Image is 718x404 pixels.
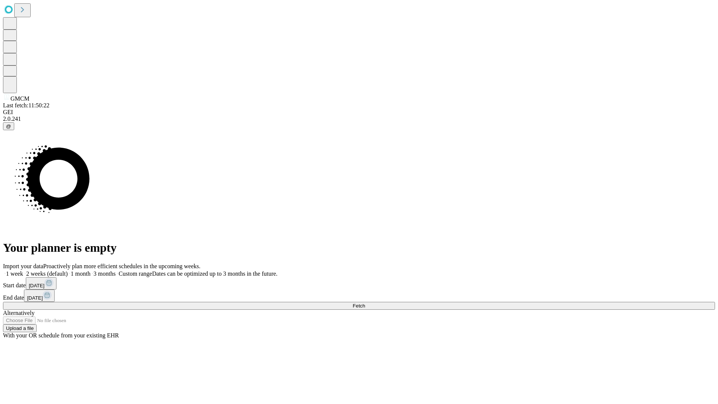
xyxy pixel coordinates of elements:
[119,270,152,277] span: Custom range
[6,123,11,129] span: @
[3,302,715,310] button: Fetch
[3,332,119,339] span: With your OR schedule from your existing EHR
[3,116,715,122] div: 2.0.241
[26,277,56,290] button: [DATE]
[3,263,43,269] span: Import your data
[24,290,55,302] button: [DATE]
[26,270,68,277] span: 2 weeks (default)
[93,270,116,277] span: 3 months
[3,324,37,332] button: Upload a file
[353,303,365,309] span: Fetch
[10,95,30,102] span: GMCM
[27,295,43,301] span: [DATE]
[3,310,34,316] span: Alternatively
[29,283,45,288] span: [DATE]
[3,241,715,255] h1: Your planner is empty
[3,102,49,108] span: Last fetch: 11:50:22
[3,109,715,116] div: GEI
[3,122,14,130] button: @
[43,263,200,269] span: Proactively plan more efficient schedules in the upcoming weeks.
[71,270,90,277] span: 1 month
[3,277,715,290] div: Start date
[152,270,277,277] span: Dates can be optimized up to 3 months in the future.
[3,290,715,302] div: End date
[6,270,23,277] span: 1 week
